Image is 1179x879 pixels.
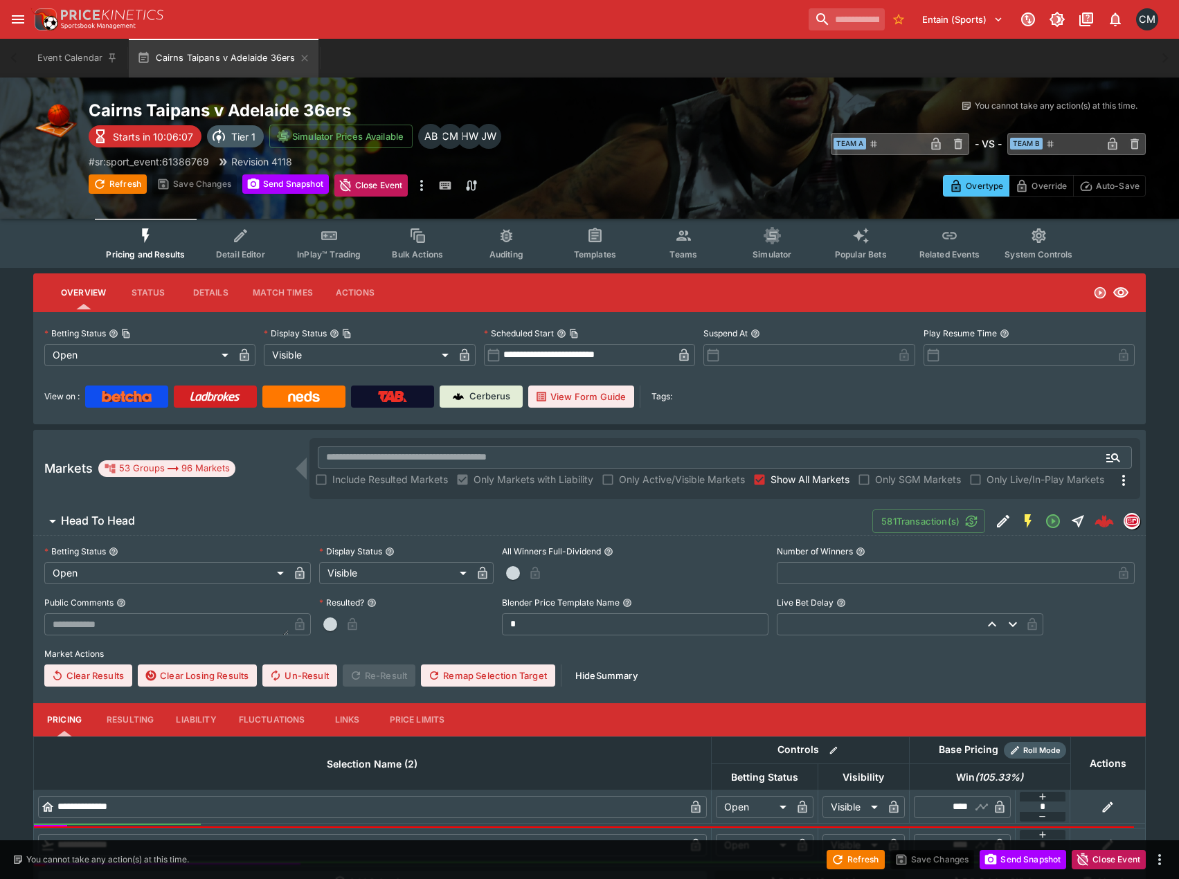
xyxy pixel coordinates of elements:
[116,598,126,608] button: Public Comments
[502,545,601,557] p: All Winners Full-Dividend
[26,853,189,866] p: You cannot take any action(s) at this time.
[319,545,382,557] p: Display Status
[44,597,114,608] p: Public Comments
[569,329,579,338] button: Copy To Clipboard
[1016,509,1041,534] button: SGM Enabled
[991,509,1016,534] button: Edit Detail
[836,598,846,608] button: Live Bet Delay
[288,391,319,402] img: Neds
[476,124,501,149] div: Justin Walsh
[1095,511,1114,531] div: 01f79b61-e057-4833-8c14-3621f5f97ec4
[367,598,377,608] button: Resulted?
[312,756,433,772] span: Selection Name (2)
[102,391,152,402] img: Betcha
[933,741,1004,759] div: Base Pricing
[262,664,336,687] button: Un-Result
[453,391,464,402] img: Cerberus
[44,460,93,476] h5: Markets
[1000,329,1009,338] button: Play Resume Time
[1018,745,1066,756] span: Roll Mode
[941,769,1038,786] span: Win(105.33%)
[29,39,126,78] button: Event Calendar
[378,391,407,402] img: TabNZ
[980,850,1066,869] button: Send Snapshot
[474,472,593,487] span: Only Markets with Liability
[50,276,117,309] button: Overview
[129,39,318,78] button: Cairns Taipans v Adelaide 36ers
[875,472,961,487] span: Only SGM Markets
[190,391,240,402] img: Ladbrokes
[716,834,791,856] div: Open
[33,507,872,535] button: Head To Head
[771,472,849,487] span: Show All Markets
[44,664,132,687] button: Clear Results
[89,154,209,169] p: Copy To Clipboard
[975,100,1137,112] p: You cannot take any action(s) at this time.
[872,509,985,533] button: 581Transaction(s)
[121,329,131,338] button: Copy To Clipboard
[44,386,80,408] label: View on :
[104,460,230,477] div: 53 Groups 96 Markets
[835,249,887,260] span: Popular Bets
[856,547,865,556] button: Number of Winners
[319,562,471,584] div: Visible
[825,741,843,759] button: Bulk edit
[914,8,1011,30] button: Select Tenant
[1124,513,1140,529] div: sportsradar
[330,329,339,338] button: Display StatusCopy To Clipboard
[1065,509,1090,534] button: Straight
[975,136,1002,151] h6: - VS -
[651,386,672,408] label: Tags:
[1136,8,1158,30] div: Cameron Matheson
[975,769,1023,786] em: ( 105.33 %)
[438,124,462,149] div: Cameron Matheson
[777,597,834,608] p: Live Bet Delay
[334,174,408,197] button: Close Event
[138,664,257,687] button: Clear Losing Results
[469,390,510,404] p: Cerberus
[33,100,78,144] img: basketball.png
[1016,7,1041,32] button: Connected to PK
[242,276,324,309] button: Match Times
[1103,7,1128,32] button: Notifications
[316,703,379,736] button: Links
[834,138,866,149] span: Team A
[1009,175,1073,197] button: Override
[228,703,316,736] button: Fluctuations
[557,329,566,338] button: Scheduled StartCopy To Clipboard
[822,796,883,818] div: Visible
[1041,509,1065,534] button: Open
[822,834,883,856] div: Visible
[179,276,242,309] button: Details
[421,664,555,687] button: Remap Selection Target
[242,174,329,194] button: Send Snapshot
[343,664,415,687] span: Re-Result
[1070,736,1145,790] th: Actions
[1074,7,1099,32] button: Documentation
[888,8,910,30] button: No Bookmarks
[622,598,632,608] button: Blender Price Template Name
[711,736,909,763] th: Controls
[44,545,106,557] p: Betting Status
[413,174,430,197] button: more
[1073,175,1146,197] button: Auto-Save
[703,327,748,339] p: Suspend At
[827,769,899,786] span: Visibility
[61,514,135,528] h6: Head To Head
[61,10,163,20] img: PriceKinetics
[1096,179,1140,193] p: Auto-Save
[919,249,980,260] span: Related Events
[604,547,613,556] button: All Winners Full-Dividend
[750,329,760,338] button: Suspend At
[264,344,453,366] div: Visible
[1132,4,1162,35] button: Cameron Matheson
[6,7,30,32] button: open drawer
[297,249,361,260] span: InPlay™ Trading
[528,386,634,408] button: View Form Guide
[231,129,255,144] p: Tier 1
[777,545,853,557] p: Number of Winners
[827,850,885,869] button: Refresh
[379,703,456,736] button: Price Limits
[44,562,289,584] div: Open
